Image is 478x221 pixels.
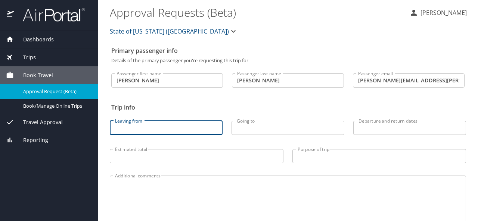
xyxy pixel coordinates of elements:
[110,1,403,24] h1: Approval Requests (Beta)
[14,71,53,79] span: Book Travel
[23,102,89,110] span: Book/Manage Online Trips
[7,7,15,22] img: icon-airportal.png
[14,35,54,44] span: Dashboards
[418,8,467,17] p: [PERSON_NAME]
[406,6,470,19] button: [PERSON_NAME]
[111,58,465,63] p: Details of the primary passenger you're requesting this trip for
[111,45,465,57] h2: Primary passenger info
[110,26,229,37] span: State of [US_STATE] ([GEOGRAPHIC_DATA])
[14,136,48,144] span: Reporting
[14,53,36,61] span: Trips
[111,101,465,113] h2: Trip info
[15,7,85,22] img: airportal-logo.png
[23,88,89,95] span: Approval Request (Beta)
[14,118,63,126] span: Travel Approval
[107,24,241,39] button: State of [US_STATE] ([GEOGRAPHIC_DATA])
